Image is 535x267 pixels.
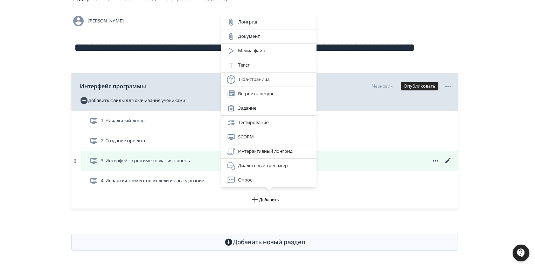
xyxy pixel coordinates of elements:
div: Задание [227,104,311,112]
div: Тестирование [227,118,311,127]
div: Текст [227,61,311,69]
div: Опрос [227,176,311,184]
div: Медиа-файл [227,47,311,55]
div: Tilda-страница [227,75,311,84]
div: Встроить ресурс [227,90,311,98]
div: Лонгрид [227,18,311,26]
div: SCORM [227,133,311,141]
div: Диалоговый тренажер [227,162,311,170]
div: Документ [227,32,311,41]
div: Интерактивный лонгрид [227,147,311,156]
